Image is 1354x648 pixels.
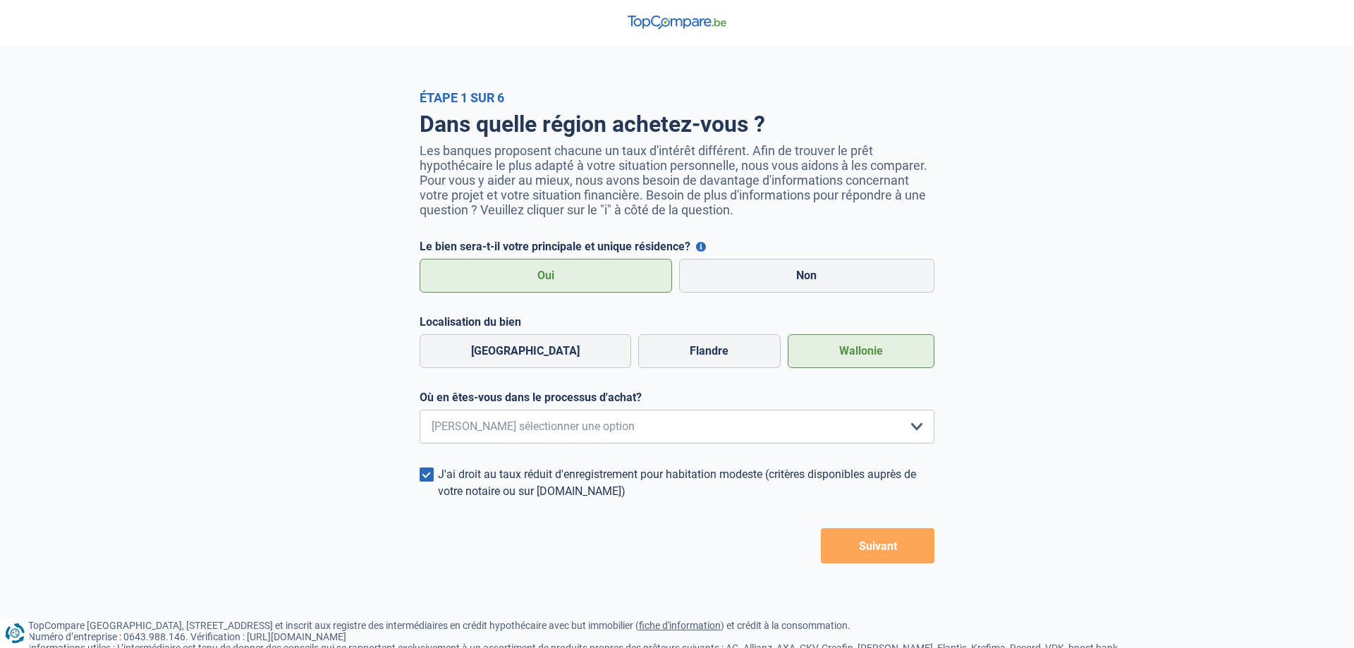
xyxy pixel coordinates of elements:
div: Étape 1 sur 6 [420,90,934,105]
label: Le bien sera-t-il votre principale et unique résidence? [420,240,934,253]
label: Non [679,259,935,293]
p: Les banques proposent chacune un taux d'intérêt différent. Afin de trouver le prêt hypothécaire l... [420,143,934,217]
label: Flandre [638,334,780,368]
label: Localisation du bien [420,315,934,329]
label: Oui [420,259,672,293]
h1: Dans quelle région achetez-vous ? [420,111,934,137]
label: Wallonie [788,334,934,368]
img: TopCompare Logo [628,16,726,30]
label: [GEOGRAPHIC_DATA] [420,334,631,368]
a: fiche d'information [639,620,721,631]
label: Où en êtes-vous dans le processus d'achat? [420,391,934,404]
div: J'ai droit au taux réduit d'enregistrement pour habitation modeste (critères disponibles auprès d... [438,466,934,500]
button: Le bien sera-t-il votre principale et unique résidence? [696,242,706,252]
button: Suivant [821,528,934,563]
